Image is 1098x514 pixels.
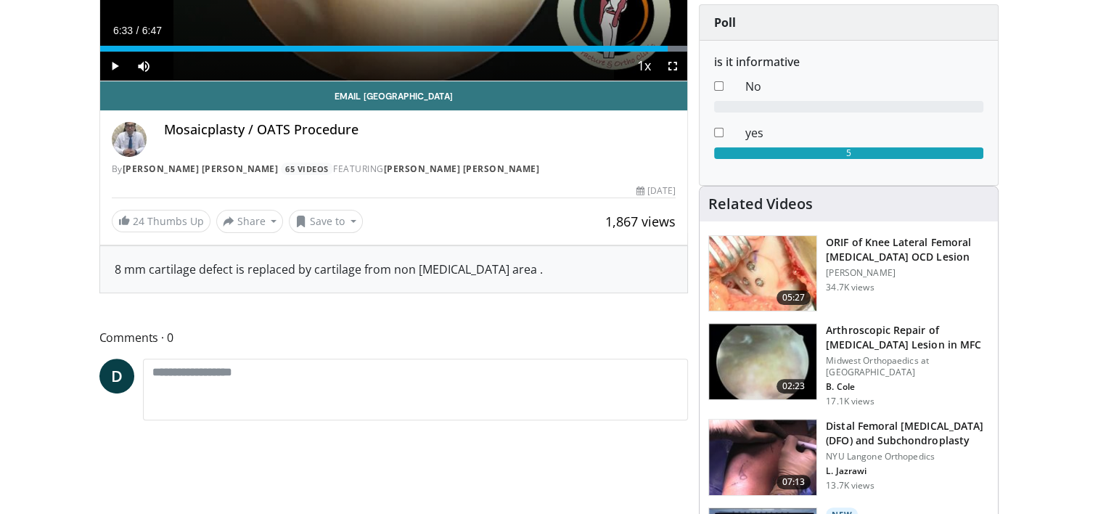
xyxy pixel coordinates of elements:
[136,25,139,36] span: /
[708,323,989,407] a: 02:23 Arthroscopic Repair of [MEDICAL_DATA] Lesion in MFC Midwest Orthopaedics at [GEOGRAPHIC_DAT...
[164,122,676,138] h4: Mosaicplasty / OATS Procedure
[734,124,994,142] dd: yes
[281,163,334,175] a: 65 Videos
[708,235,989,312] a: 05:27 ORIF of Knee Lateral Femoral [MEDICAL_DATA] OCD Lesion [PERSON_NAME] 34.7K views
[708,419,989,496] a: 07:13 Distal Femoral [MEDICAL_DATA] (DFO) and Subchondroplasty NYU Langone Orthopedics L. Jazrawi...
[658,52,687,81] button: Fullscreen
[636,184,676,197] div: [DATE]
[826,419,989,448] h3: Distal Femoral [MEDICAL_DATA] (DFO) and Subchondroplasty
[777,290,811,305] span: 05:27
[115,261,673,278] div: 8 mm cartilage defect is replaced by cartilage from non [MEDICAL_DATA] area .
[709,236,816,311] img: 11215_3.png.150x105_q85_crop-smart_upscale.jpg
[826,480,874,491] p: 13.7K views
[826,267,989,279] p: [PERSON_NAME]
[826,235,989,264] h3: ORIF of Knee Lateral Femoral [MEDICAL_DATA] OCD Lesion
[100,81,688,110] a: Email [GEOGRAPHIC_DATA]
[826,323,989,352] h3: Arthroscopic Repair of [MEDICAL_DATA] Lesion in MFC
[734,78,994,95] dd: No
[112,210,210,232] a: 24 Thumbs Up
[714,15,736,30] strong: Poll
[216,210,284,233] button: Share
[100,52,129,81] button: Play
[714,55,983,69] h6: is it informative
[289,210,363,233] button: Save to
[777,379,811,393] span: 02:23
[777,475,811,489] span: 07:13
[605,213,676,230] span: 1,867 views
[826,396,874,407] p: 17.1K views
[99,359,134,393] a: D
[133,214,144,228] span: 24
[826,465,989,477] p: L. Jazrawi
[826,451,989,462] p: NYU Langone Orthopedics
[99,328,689,347] span: Comments 0
[129,52,158,81] button: Mute
[826,282,874,293] p: 34.7K views
[629,52,658,81] button: Playback Rate
[714,147,983,159] div: 5
[113,25,133,36] span: 6:33
[826,381,989,393] p: B. Cole
[112,163,676,176] div: By FEATURING
[100,46,688,52] div: Progress Bar
[709,324,816,399] img: 38694_0000_3.png.150x105_q85_crop-smart_upscale.jpg
[123,163,279,175] a: [PERSON_NAME] [PERSON_NAME]
[826,355,989,378] p: Midwest Orthopaedics at [GEOGRAPHIC_DATA]
[708,195,813,213] h4: Related Videos
[142,25,162,36] span: 6:47
[112,122,147,157] img: Avatar
[709,420,816,495] img: eolv1L8ZdYrFVOcH4xMDoxOjBzMTt2bJ.150x105_q85_crop-smart_upscale.jpg
[384,163,540,175] a: [PERSON_NAME] [PERSON_NAME]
